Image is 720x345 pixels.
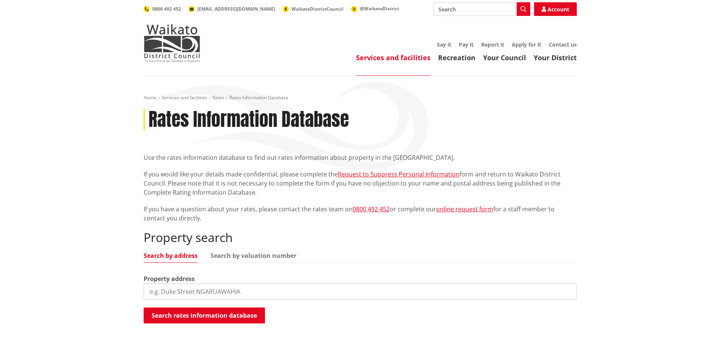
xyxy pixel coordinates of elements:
span: @WaikatoDistrict [360,5,399,12]
a: Search by address [144,253,198,259]
span: Rates Information Database [229,94,288,101]
a: Request to Suppress Personal Information [338,170,460,178]
img: Waikato District Council - Te Kaunihera aa Takiwaa o Waikato [144,24,200,62]
a: Recreation [438,53,475,62]
a: Rates [212,94,224,101]
a: 0800 492 452 [144,6,181,12]
p: If you would like your details made confidential, please complete the form and return to Waikato ... [144,170,577,197]
label: Property address [144,274,195,283]
a: [EMAIL_ADDRESS][DOMAIN_NAME] [189,6,275,12]
p: If you have a question about your rates, please contact the rates team on or complete our for a s... [144,205,577,223]
h1: Rates Information Database [149,109,349,131]
a: Say it [437,41,451,48]
a: online request form [436,205,493,213]
a: @WaikatoDistrict [351,5,399,12]
a: Services and facilities [356,53,430,62]
a: 0800 492 452 [353,205,390,213]
a: Contact us [549,41,577,48]
a: Apply for it [512,41,541,48]
nav: breadcrumb [144,95,577,101]
span: 0800 492 452 [152,6,181,12]
span: [EMAIL_ADDRESS][DOMAIN_NAME] [197,6,275,12]
a: Your Council [483,53,526,62]
a: Pay it [459,41,474,48]
a: Services and facilities [162,94,207,101]
span: WaikatoDistrictCouncil [291,6,344,12]
button: Search rates information database [144,308,265,323]
a: WaikatoDistrictCouncil [283,6,344,12]
a: Your District [534,53,577,62]
h2: Property search [144,230,577,245]
input: e.g. Duke Street NGARUAWAHIA [144,283,577,300]
input: Search input [434,2,530,16]
a: Report it [481,41,504,48]
a: Account [534,2,577,16]
a: Search by valuation number [211,253,296,259]
a: Home [144,94,156,101]
p: Use the rates information database to find out rates information about property in the [GEOGRAPHI... [144,153,577,162]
